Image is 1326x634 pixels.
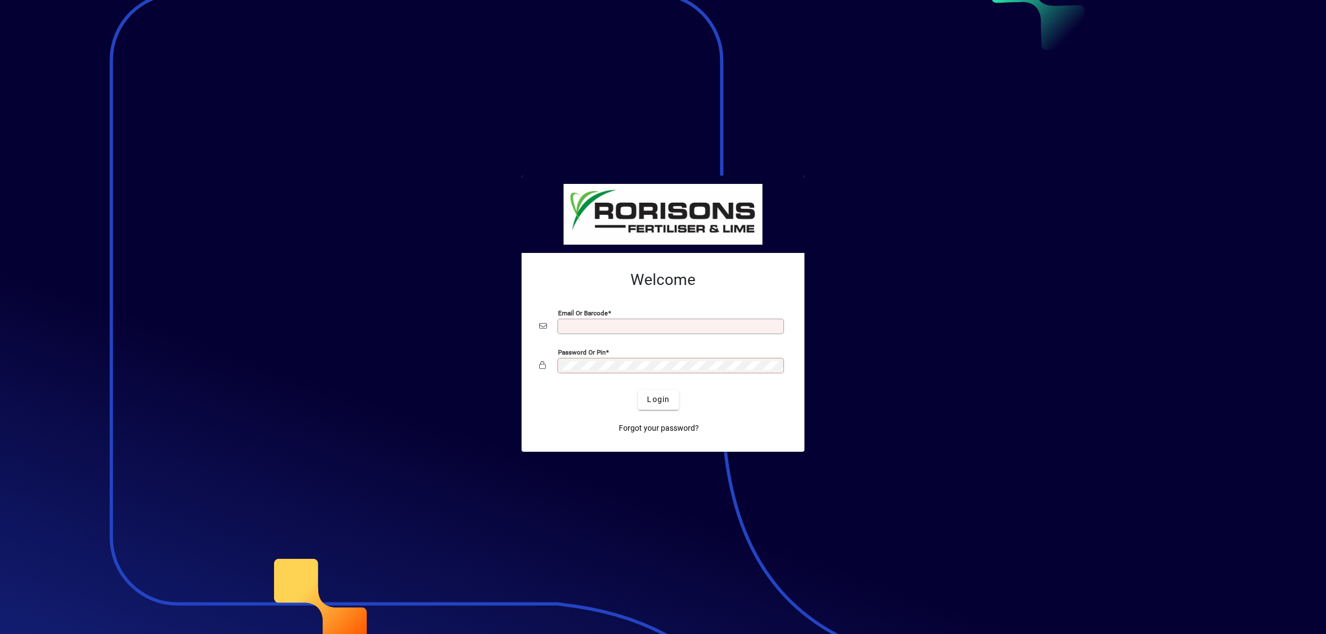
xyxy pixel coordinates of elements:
[539,271,787,289] h2: Welcome
[614,419,703,438] a: Forgot your password?
[638,390,678,410] button: Login
[647,394,670,405] span: Login
[619,422,699,434] span: Forgot your password?
[558,309,608,316] mat-label: Email or Barcode
[558,348,606,356] mat-label: Password or Pin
